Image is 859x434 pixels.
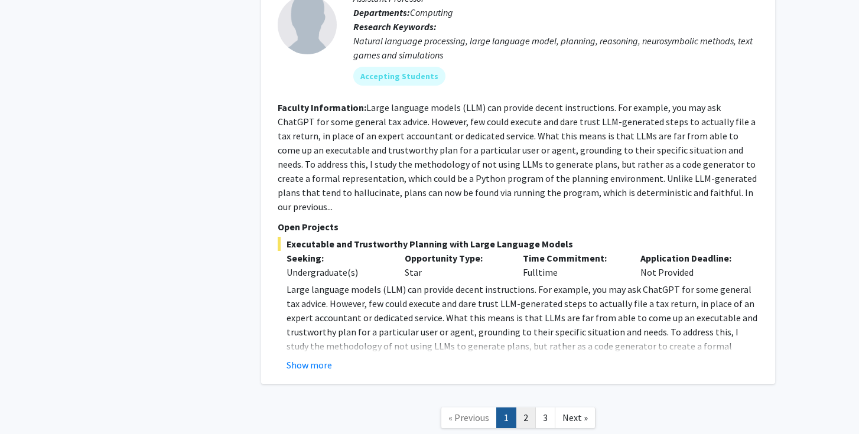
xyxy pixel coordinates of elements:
div: Star [396,251,514,279]
mat-chip: Accepting Students [353,67,445,86]
div: Undergraduate(s) [287,265,387,279]
p: Time Commitment: [523,251,623,265]
a: Previous Page [441,407,497,428]
a: 2 [516,407,536,428]
b: Research Keywords: [353,21,437,32]
span: Computing [410,6,453,18]
p: Opportunity Type: [405,251,505,265]
span: Executable and Trustworthy Planning with Large Language Models [278,237,759,251]
div: Not Provided [632,251,750,279]
span: « Previous [448,412,489,423]
p: Large language models (LLM) can provide decent instructions. For example, you may ask ChatGPT for... [287,282,759,381]
div: Natural language processing, large language model, planning, reasoning, neurosymbolic methods, te... [353,34,759,62]
p: Seeking: [287,251,387,265]
div: Fulltime [514,251,632,279]
a: 3 [535,407,555,428]
a: Next [555,407,596,428]
b: Faculty Information: [278,102,366,113]
iframe: Chat [9,381,50,425]
button: Show more [287,358,332,372]
p: Open Projects [278,220,759,234]
a: 1 [496,407,516,428]
fg-read-more: Large language models (LLM) can provide decent instructions. For example, you may ask ChatGPT for... [278,102,757,213]
span: Next » [562,412,588,423]
b: Departments: [353,6,410,18]
p: Application Deadline: [640,251,741,265]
